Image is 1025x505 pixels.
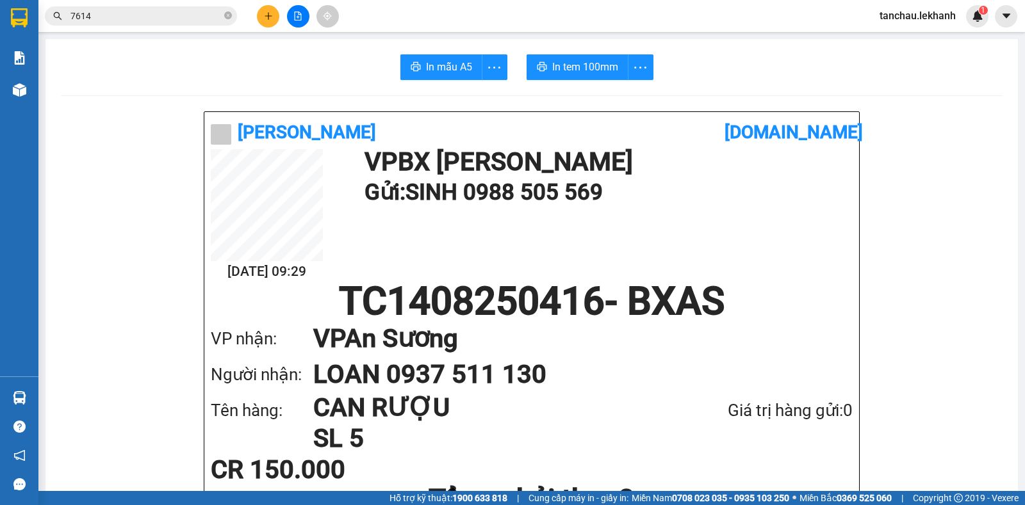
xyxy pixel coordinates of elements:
[287,5,309,28] button: file-add
[995,5,1017,28] button: caret-down
[517,491,519,505] span: |
[972,10,983,22] img: icon-new-feature
[211,362,313,388] div: Người nhận:
[529,491,628,505] span: Cung cấp máy in - giấy in:
[979,6,988,15] sup: 1
[389,491,507,505] span: Hỗ trợ kỹ thuật:
[901,491,903,505] span: |
[954,493,963,502] span: copyright
[628,54,653,80] button: more
[660,397,853,424] div: Giá trị hàng gửi: 0
[313,423,660,454] h1: SL 5
[313,392,660,423] h1: CAN RƯỢU
[13,421,26,433] span: question-circle
[313,321,827,357] h1: VP An Sương
[537,61,547,74] span: printer
[13,478,26,490] span: message
[293,12,302,20] span: file-add
[323,12,332,20] span: aim
[799,491,892,505] span: Miền Bắc
[527,54,628,80] button: printerIn tem 100mm
[11,8,28,28] img: logo-vxr
[400,54,482,80] button: printerIn mẫu A5
[313,357,827,392] h1: LOAN 0937 511 130
[238,122,376,143] b: [PERSON_NAME]
[13,449,26,461] span: notification
[53,12,62,20] span: search
[224,12,232,19] span: close-circle
[482,60,507,76] span: more
[316,5,339,28] button: aim
[257,5,279,28] button: plus
[211,397,313,424] div: Tên hàng:
[628,60,653,76] span: more
[837,493,892,503] strong: 0369 525 060
[365,175,846,210] h1: Gửi: SINH 0988 505 569
[365,149,846,175] h1: VP BX [PERSON_NAME]
[792,495,796,501] span: ⚪️
[211,326,313,352] div: VP nhận:
[869,8,966,24] span: tanchau.lekhanh
[1001,10,1012,22] span: caret-down
[211,457,423,483] div: CR 150.000
[981,6,985,15] span: 1
[13,391,26,405] img: warehouse-icon
[552,59,618,75] span: In tem 100mm
[672,493,789,503] strong: 0708 023 035 - 0935 103 250
[426,59,472,75] span: In mẫu A5
[224,10,232,22] span: close-circle
[211,261,323,282] h2: [DATE] 09:29
[482,54,507,80] button: more
[211,282,853,321] h1: TC1408250416 - BXAS
[452,493,507,503] strong: 1900 633 818
[725,122,863,143] b: [DOMAIN_NAME]
[264,12,273,20] span: plus
[411,61,421,74] span: printer
[13,83,26,97] img: warehouse-icon
[13,51,26,65] img: solution-icon
[70,9,222,23] input: Tìm tên, số ĐT hoặc mã đơn
[632,491,789,505] span: Miền Nam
